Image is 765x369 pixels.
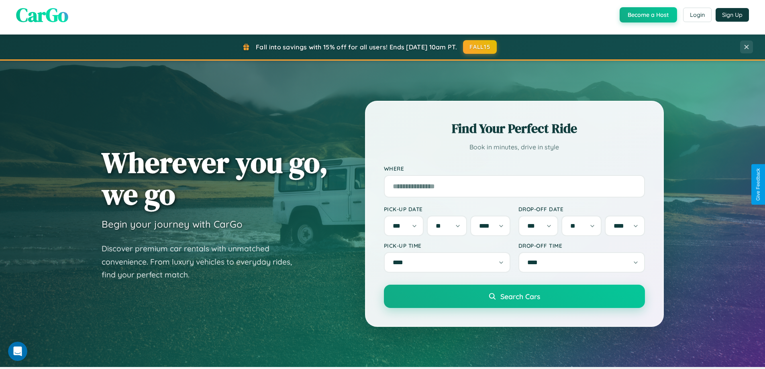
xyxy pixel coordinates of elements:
button: Search Cars [384,285,645,308]
iframe: Intercom live chat [8,342,27,361]
button: Login [683,8,712,22]
button: FALL15 [463,40,497,54]
h1: Wherever you go, we go [102,147,328,210]
span: Fall into savings with 15% off for all users! Ends [DATE] 10am PT. [256,43,457,51]
label: Pick-up Date [384,206,510,212]
span: CarGo [16,2,68,28]
h3: Begin your journey with CarGo [102,218,243,230]
span: Search Cars [500,292,540,301]
div: Give Feedback [755,168,761,201]
button: Become a Host [620,7,677,22]
h2: Find Your Perfect Ride [384,120,645,137]
label: Drop-off Date [518,206,645,212]
p: Book in minutes, drive in style [384,141,645,153]
label: Drop-off Time [518,242,645,249]
label: Pick-up Time [384,242,510,249]
p: Discover premium car rentals with unmatched convenience. From luxury vehicles to everyday rides, ... [102,242,302,281]
label: Where [384,165,645,172]
button: Sign Up [716,8,749,22]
